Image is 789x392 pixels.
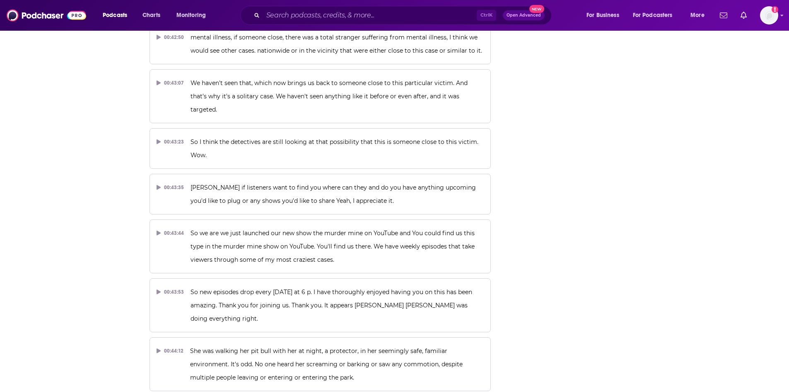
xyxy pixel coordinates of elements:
button: 00:43:44So we are we just launched our new show the murder mine on YouTube and You could find us ... [150,219,491,273]
div: 00:42:50 [157,31,184,44]
svg: Add a profile image [772,6,778,13]
input: Search podcasts, credits, & more... [263,9,477,22]
div: 00:43:23 [157,135,184,149]
div: 00:43:35 [157,181,184,194]
span: Charts [142,10,160,21]
div: 00:43:44 [157,226,184,240]
img: User Profile [760,6,778,24]
span: Open Advanced [507,13,541,17]
span: Monitoring [176,10,206,21]
button: open menu [581,9,630,22]
span: More [690,10,705,21]
button: Show profile menu [760,6,778,24]
a: Show notifications dropdown [737,8,750,22]
a: Show notifications dropdown [717,8,731,22]
button: open menu [685,9,715,22]
button: open menu [171,9,217,22]
span: For Business [586,10,619,21]
button: open menu [97,9,138,22]
span: Ctrl K [477,10,496,21]
button: 00:42:50mental illness, if someone close, there was a total stranger suffering from mental illnes... [150,24,491,64]
div: 00:43:07 [157,76,184,90]
button: Open AdvancedNew [503,10,545,20]
span: So new episodes drop every [DATE] at 6 p. I have thoroughly enjoyed having you on this has been a... [191,288,474,322]
button: 00:43:23So I think the detectives are still looking at that possibility that this is someone clos... [150,128,491,169]
img: Podchaser - Follow, Share and Rate Podcasts [7,7,86,23]
button: 00:43:07We haven't seen that, which now brings us back to someone close to this particular victim... [150,69,491,123]
span: She was walking her pit bull with her at night, a protector, in her seemingly safe, familiar envi... [190,347,464,381]
button: 00:43:35[PERSON_NAME] if listeners want to find you where can they and do you have anything upcom... [150,174,491,214]
span: For Podcasters [633,10,673,21]
a: Charts [137,9,165,22]
span: Logged in as WesBurdett [760,6,778,24]
span: So we are we just launched our new show the murder mine on YouTube and You could find us this typ... [191,229,476,263]
span: Podcasts [103,10,127,21]
button: 00:43:53So new episodes drop every [DATE] at 6 p. I have thoroughly enjoyed having you on this ha... [150,278,491,332]
span: New [529,5,544,13]
span: We haven't seen that, which now brings us back to someone close to this particular victim. And th... [191,79,469,113]
div: Search podcasts, credits, & more... [248,6,560,25]
div: 00:44:12 [157,344,184,358]
button: open menu [627,9,685,22]
span: mental illness, if someone close, there was a total stranger suffering from mental illness, I thi... [191,34,482,54]
span: So I think the detectives are still looking at that possibility that this is someone close to thi... [191,138,480,159]
span: [PERSON_NAME] if listeners want to find you where can they and do you have anything upcoming you'... [191,184,478,205]
button: 00:44:12She was walking her pit bull with her at night, a protector, in her seemingly safe, famil... [150,337,491,391]
div: 00:43:53 [157,285,184,299]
